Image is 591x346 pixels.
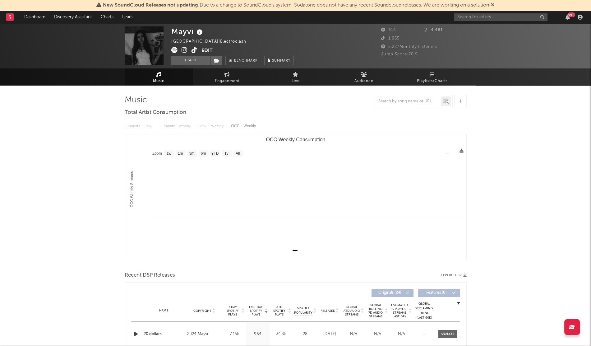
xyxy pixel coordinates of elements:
[381,28,396,32] span: 914
[178,151,183,156] text: 1m
[166,151,171,156] text: 1w
[171,26,204,37] div: Mayvi
[367,331,388,337] div: N/A
[224,331,245,337] div: 7.15k
[201,151,206,156] text: 6m
[418,289,460,297] button: Features(0)
[125,272,175,279] span: Recent DSP Releases
[292,77,300,85] span: Live
[189,151,194,156] text: 3m
[129,171,134,207] text: OCC Weekly Streams
[381,36,399,40] span: 1,055
[50,11,96,23] a: Discovery Assistant
[235,151,239,156] text: All
[193,68,261,86] a: Engagement
[330,68,398,86] a: Audience
[271,305,288,316] span: ATD Spotify Plays
[264,56,294,65] button: Summary
[187,330,221,338] div: 2024 Mayvi
[367,303,384,318] span: Global Rolling 7D Audio Streams
[391,303,408,318] span: Estimated % Playlist Streams Last Day
[271,331,291,337] div: 34.3k
[125,68,193,86] a: Music
[125,109,186,116] span: Total Artist Consumption
[422,291,451,295] span: Features ( 0 )
[375,99,441,104] input: Search by song name or URL
[343,331,364,337] div: N/A
[103,3,489,8] span: : Due to a change to SoundCloud's system, Sodatone does not have any recent Soundcloud releases. ...
[224,305,241,316] span: 7 Day Spotify Plays
[415,302,434,320] div: Global Streaming Trend (Last 60D)
[248,331,268,337] div: 964
[294,331,316,337] div: 28
[343,305,360,316] span: Global ATD Audio Streams
[567,12,575,17] div: 99 +
[201,47,213,55] button: Edit
[381,52,418,56] span: Jump Score: 70.9
[417,77,448,85] span: Playlists/Charts
[398,68,467,86] a: Playlists/Charts
[125,134,466,259] svg: OCC Weekly Consumption
[446,151,449,155] text: →
[266,137,325,142] text: OCC Weekly Consumption
[491,3,495,8] span: Dismiss
[20,11,50,23] a: Dashboard
[96,11,118,23] a: Charts
[381,45,437,49] span: 5,227 Monthly Listeners
[193,309,211,313] span: Copyright
[391,331,412,337] div: N/A
[372,289,413,297] button: Originals(24)
[261,68,330,86] a: Live
[224,151,228,156] text: 1y
[118,11,138,23] a: Leads
[144,331,184,337] a: 20 dollars
[248,305,264,316] span: Last Day Spotify Plays
[152,151,162,156] text: Zoom
[294,306,312,315] span: Spotify Popularity
[171,38,253,45] div: [GEOGRAPHIC_DATA] | Electroclash
[454,13,547,21] input: Search for artists
[225,56,261,65] a: Benchmark
[424,28,443,32] span: 4,481
[354,77,373,85] span: Audience
[153,77,164,85] span: Music
[272,59,290,63] span: Summary
[211,151,219,156] text: YTD
[566,15,570,20] button: 99+
[171,56,210,65] button: Track
[376,291,404,295] span: Originals ( 24 )
[319,331,340,337] div: [DATE]
[103,3,198,8] span: New SoundCloud Releases not updating
[441,274,467,277] button: Export CSV
[144,308,184,313] div: Name
[215,77,240,85] span: Engagement
[321,309,335,313] span: Released
[234,57,258,65] span: Benchmark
